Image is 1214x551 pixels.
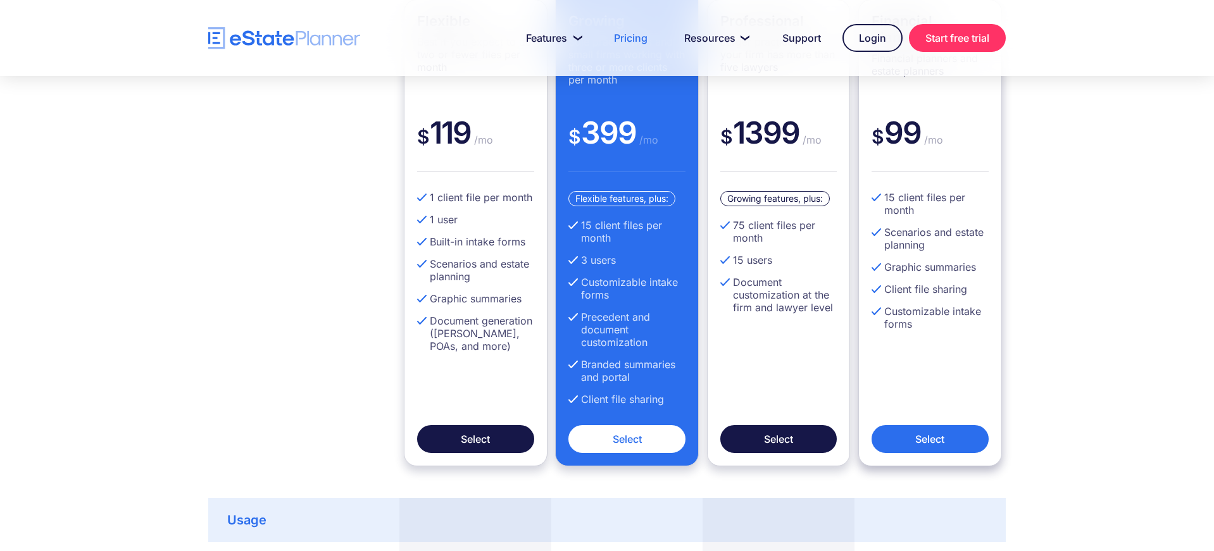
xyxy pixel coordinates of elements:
[511,25,592,51] a: Features
[568,425,685,453] a: Select
[909,24,1006,52] a: Start free trial
[417,191,534,204] li: 1 client file per month
[872,305,989,330] li: Customizable intake forms
[568,276,685,301] li: Customizable intake forms
[417,314,534,352] li: Document generation ([PERSON_NAME], POAs, and more)
[417,125,430,148] span: $
[568,191,675,206] div: Flexible features, plus:
[568,393,685,406] li: Client file sharing
[417,213,534,226] li: 1 user
[720,125,733,148] span: $
[636,133,658,146] span: /mo
[417,235,534,248] li: Built-in intake forms
[872,191,989,216] li: 15 client files per month
[799,133,822,146] span: /mo
[568,358,685,383] li: Branded summaries and portal
[417,425,534,453] a: Select
[568,125,581,148] span: $
[872,114,989,172] div: 99
[417,114,534,172] div: 119
[720,425,837,453] a: Select
[872,425,989,453] a: Select
[921,133,943,146] span: /mo
[417,257,534,283] li: Scenarios and estate planning
[842,24,903,52] a: Login
[568,219,685,244] li: 15 client files per month
[471,133,493,146] span: /mo
[227,514,266,526] div: Usage
[568,254,685,266] li: 3 users
[417,292,534,305] li: Graphic summaries
[208,27,360,49] a: home
[720,114,837,172] div: 1399
[872,261,989,273] li: Graphic summaries
[872,283,989,295] li: Client file sharing
[872,226,989,251] li: Scenarios and estate planning
[669,25,761,51] a: Resources
[599,25,663,51] a: Pricing
[767,25,836,51] a: Support
[720,276,837,314] li: Document customization at the firm and lawyer level
[568,114,685,172] div: 399
[720,191,830,206] div: Growing features, plus:
[872,125,884,148] span: $
[720,254,837,266] li: 15 users
[720,219,837,244] li: 75 client files per month
[568,311,685,349] li: Precedent and document customization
